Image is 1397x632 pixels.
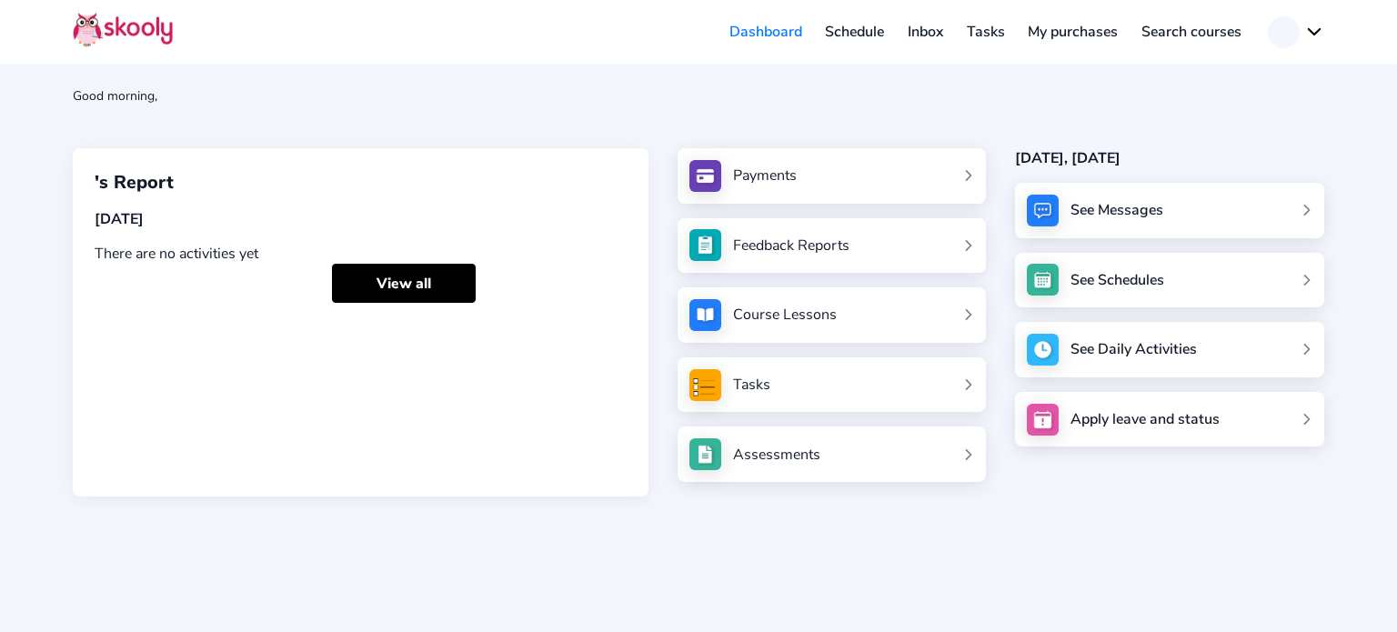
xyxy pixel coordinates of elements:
div: Course Lessons [733,305,837,325]
div: See Schedules [1070,270,1164,290]
img: messages.jpg [1027,195,1059,226]
a: Tasks [955,17,1017,46]
img: payments.jpg [689,160,721,192]
div: Tasks [733,375,770,395]
a: Dashboard [718,17,814,46]
div: There are no activities yet [95,244,627,264]
div: Assessments [733,445,820,465]
a: Payments [689,160,975,192]
div: See Messages [1070,200,1163,220]
div: Feedback Reports [733,236,849,256]
div: See Daily Activities [1070,339,1197,359]
a: My purchases [1016,17,1130,46]
a: Feedback Reports [689,229,975,261]
a: View all [332,264,476,303]
a: Search courses [1130,17,1253,46]
a: Schedule [814,17,897,46]
a: Tasks [689,369,975,401]
a: Course Lessons [689,299,975,331]
img: tasksForMpWeb.png [689,369,721,401]
a: See Daily Activities [1015,322,1324,377]
img: assessments.jpg [689,438,721,470]
div: [DATE] [95,209,627,229]
span: 's Report [95,170,174,195]
a: See Schedules [1015,253,1324,308]
img: schedule.jpg [1027,264,1059,296]
div: Payments [733,166,797,186]
div: Good morning, [73,87,1324,105]
img: activity.jpg [1027,334,1059,366]
img: Skooly [73,12,173,47]
img: courses.jpg [689,299,721,331]
div: Apply leave and status [1070,409,1220,429]
a: Apply leave and status [1015,392,1324,447]
a: Inbox [896,17,955,46]
a: Assessments [689,438,975,470]
button: chevron down outline [1268,16,1324,48]
img: apply_leave.jpg [1027,404,1059,436]
img: see_atten.jpg [689,229,721,261]
div: [DATE], [DATE] [1015,148,1324,168]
